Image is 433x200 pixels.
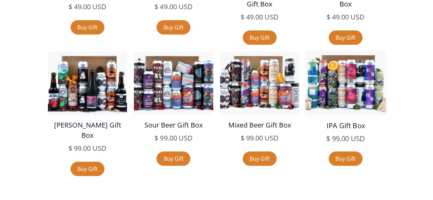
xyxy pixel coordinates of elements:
h5: $ 99.00 USD [305,134,386,144]
h5: $ 99.00 USD [134,133,213,143]
h5: IPA Gift Box [305,120,386,131]
a: Buy Gift [243,30,277,45]
h5: Sour Beer Gift Box [134,120,213,130]
h5: [PERSON_NAME] Gift Box [48,120,127,141]
h5: $ 99.00 USD [220,133,299,143]
h5: $ 49.00 USD [134,2,213,12]
h5: $ 99.00 USD [48,143,127,154]
h5: $ 49.00 USD [48,2,127,12]
a: Buy Gift [156,151,190,166]
a: Buy Gift [243,151,277,166]
h5: $ 49.00 USD [306,12,385,22]
a: IPA Gift Box$ 99.00 USD [305,51,386,152]
h5: Mixed Beer Gift Box [220,120,299,130]
a: [PERSON_NAME] Gift Box$ 99.00 USD [48,52,127,162]
a: Buy Gift [71,162,104,176]
a: Sour Beer Gift Box$ 99.00 USD [134,52,213,151]
a: Buy Gift [71,20,104,35]
a: Mixed Beer Gift Box$ 99.00 USD [220,52,299,151]
a: Buy Gift [329,30,362,45]
a: Buy Gift [329,151,362,166]
a: Buy Gift [156,20,190,35]
h5: $ 49.00 USD [220,12,299,22]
